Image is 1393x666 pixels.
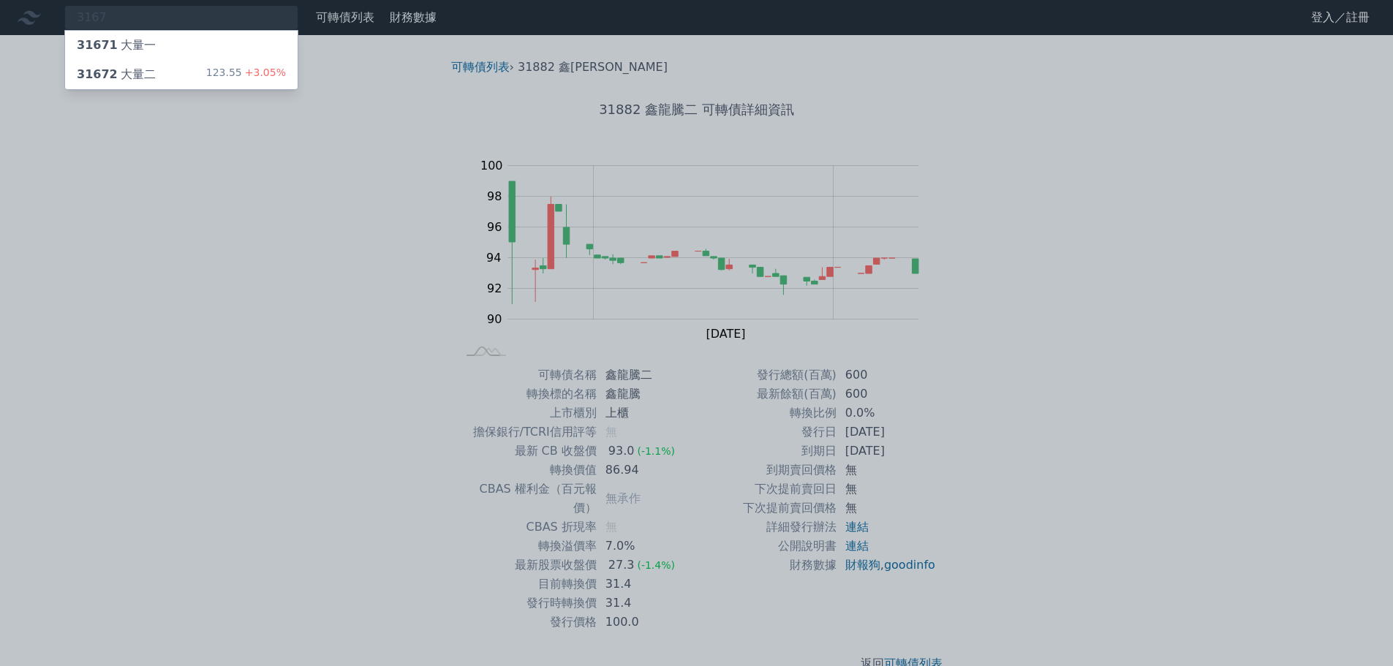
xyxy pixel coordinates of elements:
[242,67,286,78] span: +3.05%
[77,67,118,81] span: 31672
[206,66,286,83] div: 123.55
[77,37,156,54] div: 大量一
[77,38,118,52] span: 31671
[65,31,298,60] a: 31671大量一
[65,60,298,89] a: 31672大量二 123.55+3.05%
[77,66,156,83] div: 大量二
